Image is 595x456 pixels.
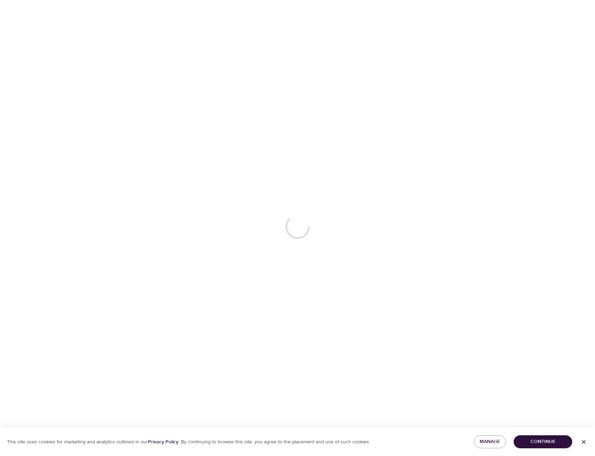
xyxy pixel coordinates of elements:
[474,435,506,448] button: Manage
[514,435,572,448] button: Continue
[148,439,178,445] a: Privacy Policy
[519,437,567,446] span: Continue
[480,437,500,446] span: Manage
